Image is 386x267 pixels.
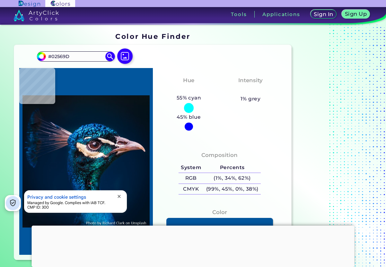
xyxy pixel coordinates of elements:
h1: Color Hue Finder [115,31,190,41]
h3: Vibrant [237,86,265,94]
img: ArtyClick Design logo [19,1,40,7]
a: Sign In [311,10,336,19]
h5: 45% blue [174,113,203,121]
h5: (1%, 34%, 62%) [204,173,261,184]
h5: RGB [179,173,204,184]
img: icon picture [117,48,133,64]
h4: Hue [183,76,194,85]
h5: 55% cyan [174,94,204,102]
h5: CMYK [179,184,204,194]
h3: Tools [231,12,247,17]
h5: (99%, 45%, 0%, 38%) [204,184,261,194]
h5: System [179,162,204,173]
img: icon search [105,52,115,61]
h3: Applications [262,12,300,17]
iframe: Advertisement [32,226,355,265]
img: logo_artyclick_colors_white.svg [13,10,59,21]
input: type color.. [46,52,106,61]
h5: Percents [204,162,261,173]
h4: Intensity [238,76,263,85]
h3: Cyan-Blue [171,86,207,94]
h5: Sign In [315,12,333,17]
h5: 1% grey [241,95,260,103]
a: Sign Up [343,10,369,19]
img: img_pavlin.jpg [22,71,150,252]
h5: Sign Up [346,12,366,16]
h4: Color [212,208,227,217]
h4: Composition [201,151,238,160]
